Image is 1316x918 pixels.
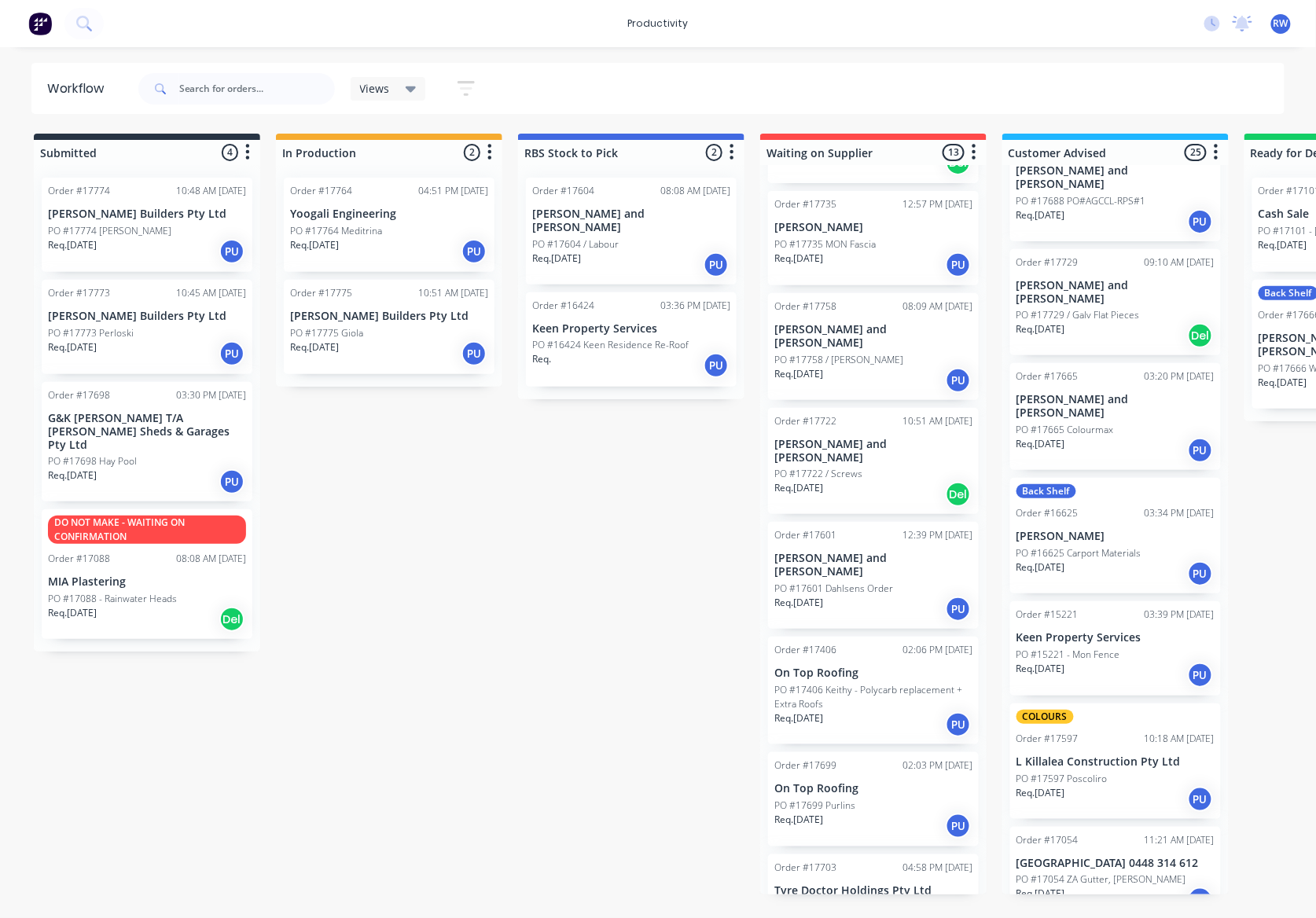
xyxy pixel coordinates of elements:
p: Req. [DATE] [1016,662,1065,676]
div: PU [946,368,971,393]
div: Order #16625 [1016,506,1079,520]
p: Req. [DATE] [1016,322,1065,336]
p: Req. [532,352,551,366]
p: Req. [DATE] [532,252,581,266]
div: Order #1766503:20 PM [DATE][PERSON_NAME] and [PERSON_NAME]PO #17665 ColourmaxReq.[DATE]PU [1010,363,1221,470]
p: Req. [DATE] [290,238,339,252]
div: 12:39 PM [DATE] [902,528,972,542]
div: Back ShelfOrder #1662503:34 PM [DATE][PERSON_NAME]PO #16625 Carport MaterialsReq.[DATE]PU [1010,478,1221,593]
div: Order #1776404:51 PM [DATE]Yoogali EngineeringPO #17764 MeditrinaReq.[DATE]PU [284,178,494,272]
div: Del [946,482,971,507]
div: 10:51 AM [DATE] [418,286,488,300]
p: Req. [DATE] [1016,437,1065,451]
div: Order #1777310:45 AM [DATE][PERSON_NAME] Builders Pty LtdPO #17773 PerloskiReq.[DATE]PU [42,280,252,374]
p: PO #17688 PO#AGCCL-RPS#1 [1016,194,1146,208]
div: [PERSON_NAME] and [PERSON_NAME]PO #17688 PO#AGCCL-RPS#1Req.[DATE]PU [1010,93,1221,241]
input: Search for orders... [179,73,335,105]
div: PU [946,813,971,839]
p: [PERSON_NAME] Builders Pty Ltd [48,310,246,323]
p: G&K [PERSON_NAME] T/A [PERSON_NAME] Sheds & Garages Pty Ltd [48,412,246,451]
div: 03:39 PM [DATE] [1145,608,1215,622]
div: DO NOT MAKE - WAITING ON CONFIRMATION [48,516,246,544]
div: 08:09 AM [DATE] [902,299,972,314]
div: Order #16424 [532,299,594,313]
div: Order #17699 [774,758,836,773]
div: PU [704,252,729,277]
div: Order #17601 [774,528,836,542]
div: Order #17773 [48,286,110,300]
p: PO #17729 / Galv Flat Pieces [1016,308,1140,322]
p: [PERSON_NAME] and [PERSON_NAME] [774,552,972,578]
p: Req. [DATE] [1016,208,1065,222]
div: PU [219,341,244,366]
div: Order #1740602:06 PM [DATE]On Top RoofingPO #17406 Keithy - Polycarb replacement + Extra RoofsReq... [768,637,979,744]
div: Order #17088 [48,552,110,566]
p: On Top Roofing [774,666,972,680]
p: Req. [DATE] [48,606,97,620]
div: 10:18 AM [DATE] [1145,732,1215,746]
div: Order #1775808:09 AM [DATE][PERSON_NAME] and [PERSON_NAME]PO #17758 / [PERSON_NAME]Req.[DATE]PU [768,293,979,400]
p: [PERSON_NAME] and [PERSON_NAME] [1016,393,1215,420]
div: 08:08 AM [DATE] [176,552,246,566]
div: 02:06 PM [DATE] [902,643,972,657]
p: PO #17088 - Rainwater Heads [48,592,177,606]
p: PO #17054 ZA Gutter, [PERSON_NAME] [1016,872,1186,887]
div: Order #15221 [1016,608,1079,622]
div: Order #17604 [532,184,594,198]
p: PO #17604 / Labour [532,237,619,252]
p: PO #15221 - Mon Fence [1016,648,1120,662]
p: Keen Property Services [1016,631,1215,644]
div: PU [1188,209,1213,234]
div: PU [1188,561,1213,586]
p: [PERSON_NAME] and [PERSON_NAME] [1016,279,1215,306]
div: Order #1769902:03 PM [DATE]On Top RoofingPO #17699 PurlinsReq.[DATE]PU [768,752,979,846]
div: Order #17054 [1016,833,1079,847]
div: Order #17729 [1016,255,1079,270]
div: 10:51 AM [DATE] [902,414,972,428]
div: PU [1188,438,1213,463]
div: Order #17665 [1016,369,1079,384]
p: PO #17665 Colourmax [1016,423,1114,437]
div: 04:51 PM [DATE] [418,184,488,198]
p: [PERSON_NAME] and [PERSON_NAME] [1016,164,1215,191]
p: PO #17764 Meditrina [290,224,382,238]
div: PU [704,353,729,378]
div: Workflow [47,79,112,98]
div: PU [946,252,971,277]
div: PU [1188,663,1213,688]
div: productivity [620,12,697,35]
div: Del [1188,323,1213,348]
p: Req. [DATE] [48,340,97,354]
div: PU [461,341,487,366]
p: PO #17722 / Screws [774,467,862,481]
p: PO #17597 Poscoliro [1016,772,1108,786]
p: PO #17773 Perloski [48,326,134,340]
div: Order #1777410:48 AM [DATE][PERSON_NAME] Builders Pty LtdPO #17774 [PERSON_NAME]Req.[DATE]PU [42,178,252,272]
p: MIA Plastering [48,575,246,589]
div: Order #17758 [774,299,836,314]
div: 08:08 AM [DATE] [660,184,730,198]
div: PU [219,469,244,494]
div: 04:58 PM [DATE] [902,861,972,875]
p: [PERSON_NAME] and [PERSON_NAME] [774,323,972,350]
p: PO #17698 Hay Pool [48,454,137,468]
div: 02:03 PM [DATE] [902,758,972,773]
p: PO #17699 Purlins [774,799,855,813]
div: 10:48 AM [DATE] [176,184,246,198]
p: PO #17406 Keithy - Polycarb replacement + Extra Roofs [774,683,972,711]
span: Views [360,80,390,97]
div: 03:34 PM [DATE] [1145,506,1215,520]
div: PU [219,239,244,264]
p: [PERSON_NAME] and [PERSON_NAME] [774,438,972,465]
div: Order #17406 [774,643,836,657]
span: RW [1274,17,1288,31]
p: [PERSON_NAME] Builders Pty Ltd [290,310,488,323]
p: Req. [DATE] [774,481,823,495]
div: Order #17698 [48,388,110,402]
div: Order #1769803:30 PM [DATE]G&K [PERSON_NAME] T/A [PERSON_NAME] Sheds & Garages Pty LtdPO #17698 H... [42,382,252,501]
p: Req. [DATE] [290,340,339,354]
p: PO #17775 Giola [290,326,363,340]
p: [GEOGRAPHIC_DATA] 0448 314 612 [1016,857,1215,870]
div: PU [946,597,971,622]
div: PU [461,239,487,264]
